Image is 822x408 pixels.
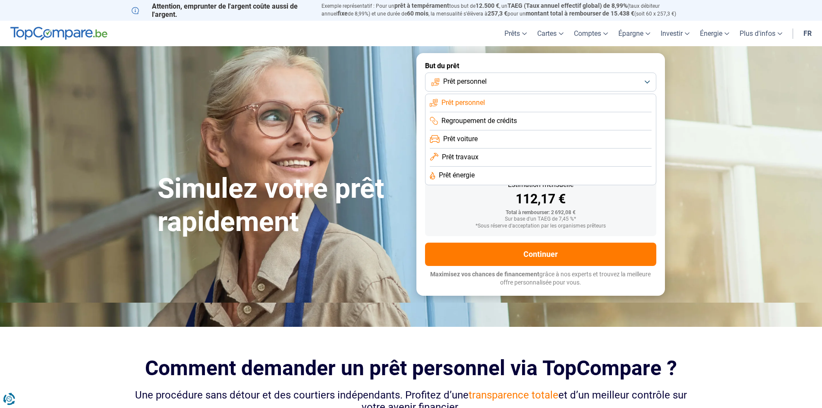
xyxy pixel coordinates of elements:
span: TAEG (Taux annuel effectif global) de 8,99% [507,2,627,9]
span: Prêt personnel [443,77,487,86]
button: Prêt personnel [425,73,656,92]
div: Total à rembourser: 2 692,08 € [432,210,649,216]
a: Cartes [532,21,569,46]
a: Énergie [695,21,734,46]
p: grâce à nos experts et trouvez la meilleure offre personnalisée pour vous. [425,270,656,287]
button: Continuer [425,243,656,266]
span: montant total à rembourser de 15.438 € [526,10,634,17]
div: Sur base d'un TAEG de 7,45 %* [432,216,649,222]
h2: Comment demander un prêt personnel via TopCompare ? [132,356,691,380]
span: fixe [337,10,348,17]
img: TopCompare [10,27,107,41]
div: 112,17 € [432,193,649,206]
span: Prêt travaux [442,152,479,162]
div: *Sous réserve d'acceptation par les organismes prêteurs [432,223,649,229]
p: Exemple représentatif : Pour un tous but de , un (taux débiteur annuel de 8,99%) et une durée de ... [321,2,691,18]
span: 12.500 € [476,2,499,9]
a: fr [798,21,817,46]
span: Regroupement de crédits [441,116,517,126]
h1: Simulez votre prêt rapidement [157,172,406,239]
span: transparence totale [469,389,558,401]
span: prêt à tempérament [394,2,449,9]
span: 60 mois [407,10,428,17]
a: Plus d'infos [734,21,787,46]
a: Comptes [569,21,613,46]
a: Prêts [499,21,532,46]
span: Maximisez vos chances de financement [430,271,539,278]
span: 257,3 € [488,10,507,17]
p: Attention, emprunter de l'argent coûte aussi de l'argent. [132,2,311,19]
span: Prêt énergie [439,171,475,180]
label: But du prêt [425,62,656,70]
a: Épargne [613,21,655,46]
div: Estimation mensuelle [432,181,649,188]
span: Prêt voiture [443,134,478,144]
a: Investir [655,21,695,46]
span: Prêt personnel [441,98,485,108]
